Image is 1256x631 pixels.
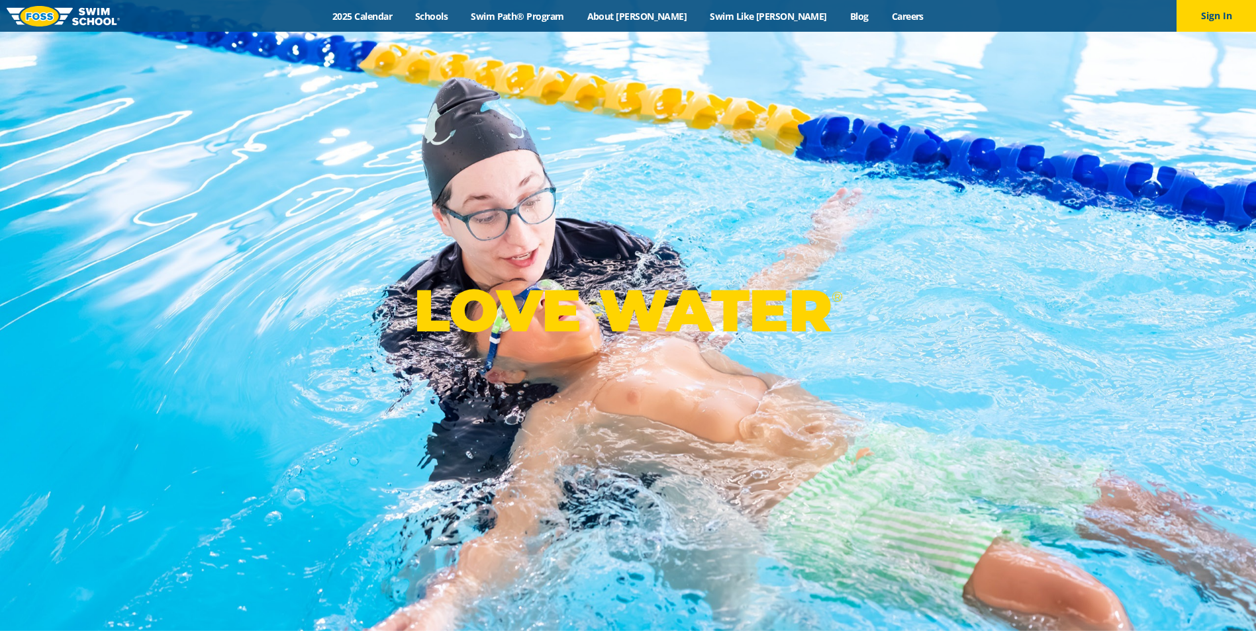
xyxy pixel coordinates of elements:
a: Careers [880,10,935,22]
a: About [PERSON_NAME] [575,10,699,22]
a: Swim Like [PERSON_NAME] [699,10,839,22]
sup: ® [832,288,842,305]
a: Blog [838,10,880,22]
a: Swim Path® Program [459,10,575,22]
a: 2025 Calendar [321,10,404,22]
a: Schools [404,10,459,22]
img: FOSS Swim School Logo [7,6,120,26]
p: LOVE WATER [414,275,842,346]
